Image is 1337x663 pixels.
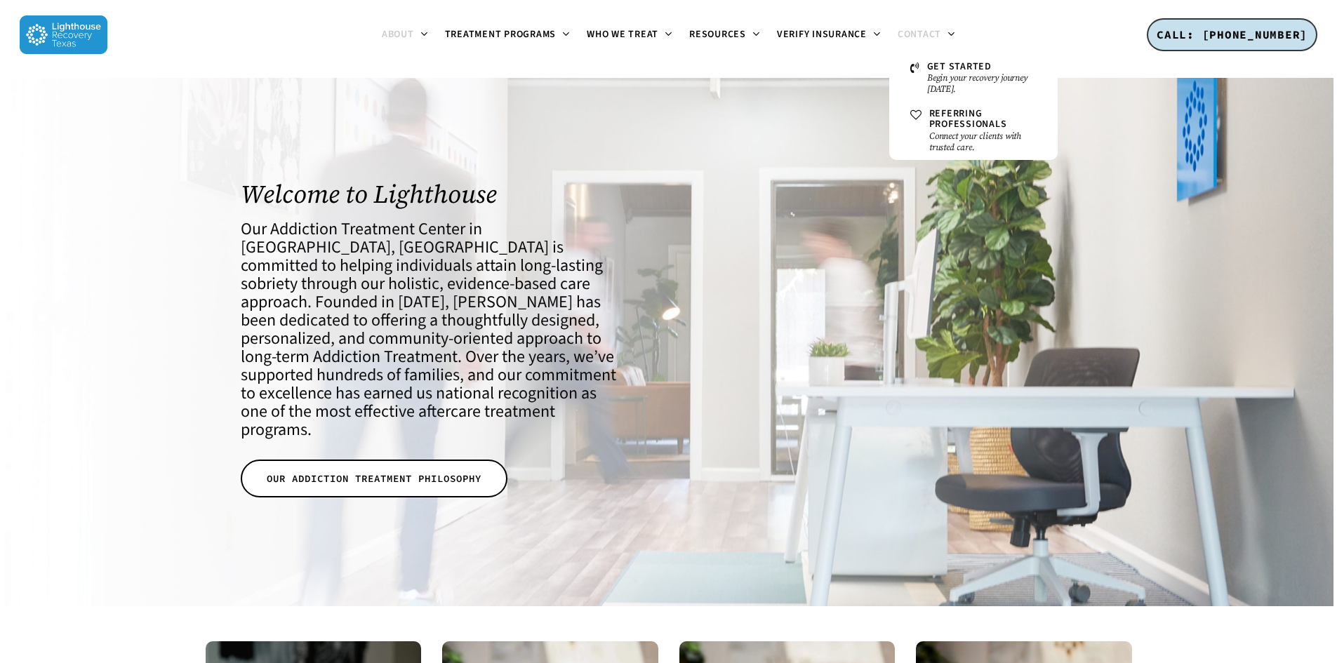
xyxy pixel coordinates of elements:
[437,29,579,41] a: Treatment Programs
[587,27,658,41] span: Who We Treat
[373,29,437,41] a: About
[769,29,889,41] a: Verify Insurance
[903,55,1044,102] a: Get StartedBegin your recovery journey [DATE].
[929,130,1037,153] small: Connect your clients with trusted care.
[681,29,769,41] a: Resources
[889,29,964,41] a: Contact
[578,29,681,41] a: Who We Treat
[929,107,1007,131] span: Referring Professionals
[927,72,1037,95] small: Begin your recovery journey [DATE].
[241,460,507,497] a: OUR ADDICTION TREATMENT PHILOSOPHY
[382,27,414,41] span: About
[241,220,625,439] h4: Our Addiction Treatment Center in [GEOGRAPHIC_DATA], [GEOGRAPHIC_DATA] is committed to helping in...
[445,27,557,41] span: Treatment Programs
[1157,27,1308,41] span: CALL: [PHONE_NUMBER]
[927,60,992,74] span: Get Started
[20,15,107,54] img: Lighthouse Recovery Texas
[903,102,1044,160] a: Referring ProfessionalsConnect your clients with trusted care.
[777,27,867,41] span: Verify Insurance
[1147,18,1317,52] a: CALL: [PHONE_NUMBER]
[689,27,746,41] span: Resources
[267,471,481,485] span: OUR ADDICTION TREATMENT PHILOSOPHY
[241,180,625,208] h1: Welcome to Lighthouse
[898,27,941,41] span: Contact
